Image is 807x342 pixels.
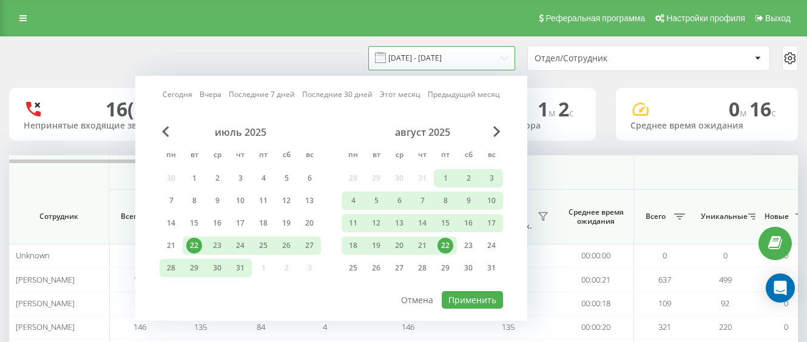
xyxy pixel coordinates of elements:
[434,192,457,210] div: пт 8 авг. 2025 г.
[16,321,75,332] span: [PERSON_NAME]
[255,193,271,209] div: 11
[457,169,480,187] div: сб 2 авг. 2025 г.
[344,147,362,165] abbr: понедельник
[162,147,180,165] abbr: понедельник
[761,212,792,221] span: Новые
[391,238,407,253] div: 20
[740,106,749,119] span: м
[163,238,179,253] div: 21
[765,13,791,23] span: Выход
[719,321,732,332] span: 220
[254,147,272,165] abbr: пятница
[484,193,499,209] div: 10
[186,170,202,186] div: 1
[133,321,146,332] span: 146
[535,53,680,64] div: Отдел/Сотрудник
[414,193,430,209] div: 7
[411,214,434,232] div: чт 14 авг. 2025 г.
[302,193,317,209] div: 13
[663,250,667,261] span: 0
[457,192,480,210] div: сб 9 авг. 2025 г.
[484,215,499,231] div: 17
[388,214,411,232] div: ср 13 авг. 2025 г.
[229,236,252,255] div: чт 24 июля 2025 г.
[229,259,252,277] div: чт 31 июля 2025 г.
[298,169,321,187] div: вс 6 июля 2025 г.
[558,267,634,291] td: 00:00:21
[232,238,248,253] div: 24
[411,236,434,255] div: чт 21 авг. 2025 г.
[549,106,558,119] span: м
[255,170,271,186] div: 4
[771,106,776,119] span: c
[231,147,249,165] abbr: четверг
[484,170,499,186] div: 3
[766,273,795,303] div: Open Intercom Messenger
[480,236,503,255] div: вс 24 авг. 2025 г.
[411,259,434,277] div: чт 28 авг. 2025 г.
[232,170,248,186] div: 3
[388,259,411,277] div: ср 27 авг. 2025 г.
[437,193,453,209] div: 8
[558,244,634,267] td: 00:00:00
[160,214,183,232] div: пн 14 июля 2025 г.
[437,170,453,186] div: 1
[480,259,503,277] div: вс 31 авг. 2025 г.
[162,126,169,137] span: Previous Month
[558,315,634,339] td: 00:00:20
[365,214,388,232] div: вт 12 авг. 2025 г.
[298,236,321,255] div: вс 27 июля 2025 г.
[160,192,183,210] div: пн 7 июля 2025 г.
[19,212,98,221] span: Сотрудник
[257,321,265,332] span: 84
[342,259,365,277] div: пн 25 авг. 2025 г.
[163,215,179,231] div: 14
[279,238,294,253] div: 26
[461,260,476,276] div: 30
[437,215,453,231] div: 15
[229,214,252,232] div: чт 17 июля 2025 г.
[437,238,453,253] div: 22
[183,169,206,187] div: вт 1 июля 2025 г.
[482,147,501,165] abbr: воскресенье
[368,215,384,231] div: 12
[206,214,229,232] div: ср 16 июля 2025 г.
[163,260,179,276] div: 28
[701,212,745,221] span: Уникальные
[209,193,225,209] div: 9
[342,236,365,255] div: пн 18 авг. 2025 г.
[206,192,229,210] div: ср 9 июля 2025 г.
[391,215,407,231] div: 13
[480,214,503,232] div: вс 17 авг. 2025 г.
[484,238,499,253] div: 24
[493,126,501,137] span: Next Month
[658,321,671,332] span: 321
[391,193,407,209] div: 6
[558,96,574,122] span: 2
[413,147,431,165] abbr: четверг
[729,96,749,122] span: 0
[163,89,192,100] a: Сегодня
[365,259,388,277] div: вт 26 авг. 2025 г.
[658,274,671,285] span: 637
[342,126,503,138] div: август 2025
[255,215,271,231] div: 18
[186,193,202,209] div: 8
[232,260,248,276] div: 31
[658,298,671,309] span: 109
[666,13,745,23] span: Настройки профиля
[480,169,503,187] div: вс 3 авг. 2025 г.
[380,89,420,100] a: Этот месяц
[457,236,480,255] div: сб 23 авг. 2025 г.
[502,321,515,332] span: 135
[323,321,327,332] span: 4
[365,236,388,255] div: вт 19 авг. 2025 г.
[719,274,732,285] span: 499
[209,238,225,253] div: 23
[186,260,202,276] div: 29
[394,291,440,309] button: Отмена
[721,298,729,309] span: 92
[457,259,480,277] div: сб 30 авг. 2025 г.
[368,193,384,209] div: 5
[275,236,298,255] div: сб 26 июля 2025 г.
